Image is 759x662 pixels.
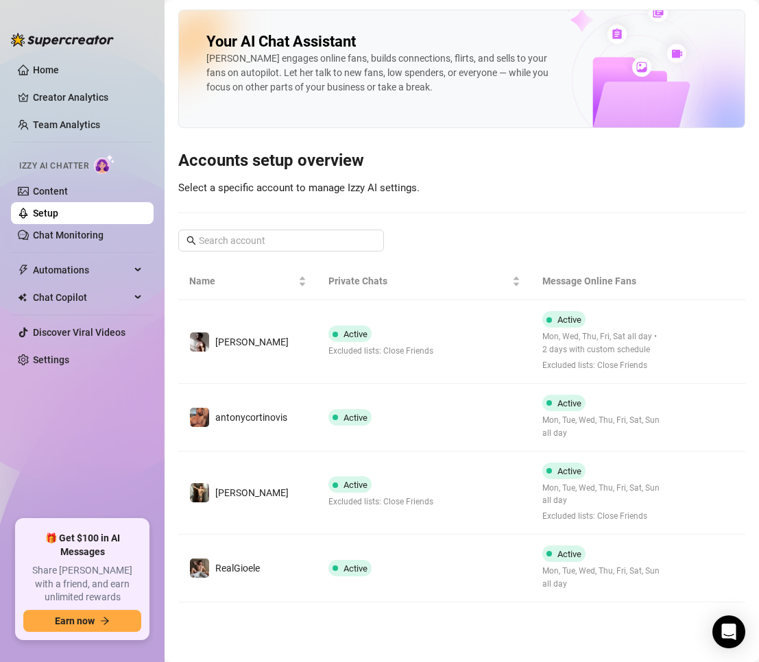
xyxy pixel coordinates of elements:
img: Bruno [190,483,209,502]
span: Automations [33,259,130,281]
span: Excluded lists: Close Friends [542,510,663,523]
div: Open Intercom Messenger [712,615,745,648]
th: Private Chats [317,262,531,300]
h2: Your AI Chat Assistant [206,32,356,51]
span: Mon, Wed, Thu, Fri, Sat all day • 2 days with custom schedule [542,330,663,356]
span: Active [557,549,581,559]
img: logo-BBDzfeDw.svg [11,33,114,47]
a: Chat Monitoring [33,230,104,241]
a: Home [33,64,59,75]
input: Search account [199,233,365,248]
span: Excluded lists: Close Friends [542,359,663,372]
span: Mon, Tue, Wed, Thu, Fri, Sat, Sun all day [542,565,663,591]
a: Settings [33,354,69,365]
img: RealGioele [190,559,209,578]
span: arrow-right [100,616,110,626]
span: search [186,236,196,245]
span: Izzy AI Chatter [19,160,88,173]
span: Name [189,273,296,289]
span: Active [344,329,368,339]
span: Mon, Tue, Wed, Thu, Fri, Sat, Sun all day [542,414,663,440]
div: [PERSON_NAME] engages online fans, builds connections, flirts, and sells to your fans on autopilo... [206,51,564,95]
span: RealGioele [215,563,260,574]
a: Discover Viral Videos [33,327,125,338]
span: thunderbolt [18,265,29,275]
span: Share [PERSON_NAME] with a friend, and earn unlimited rewards [23,564,141,604]
a: Team Analytics [33,119,100,130]
h3: Accounts setup overview [178,150,745,172]
span: Earn now [55,615,95,626]
img: Johnnyrichs [190,332,209,352]
span: Active [344,563,368,574]
span: Mon, Tue, Wed, Thu, Fri, Sat, Sun all day [542,482,663,508]
span: Active [557,398,581,408]
span: 🎁 Get $100 in AI Messages [23,532,141,559]
span: Active [557,466,581,476]
a: Creator Analytics [33,86,143,108]
img: antonycortinovis [190,408,209,427]
span: antonycortinovis [215,412,287,423]
button: Earn nowarrow-right [23,610,141,632]
span: Active [344,413,368,423]
span: [PERSON_NAME] [215,487,289,498]
img: AI Chatter [94,154,115,174]
th: Message Online Fans [531,262,674,300]
span: Select a specific account to manage Izzy AI settings. [178,182,420,194]
a: Setup [33,208,58,219]
span: Active [344,480,368,490]
span: Chat Copilot [33,286,130,308]
th: Name [178,262,317,300]
img: Chat Copilot [18,293,27,302]
span: Active [557,315,581,325]
span: [PERSON_NAME] [215,336,289,347]
a: Content [33,186,68,197]
span: Excluded lists: Close Friends [328,495,433,508]
span: Excluded lists: Close Friends [328,345,433,358]
span: Private Chats [328,273,509,289]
